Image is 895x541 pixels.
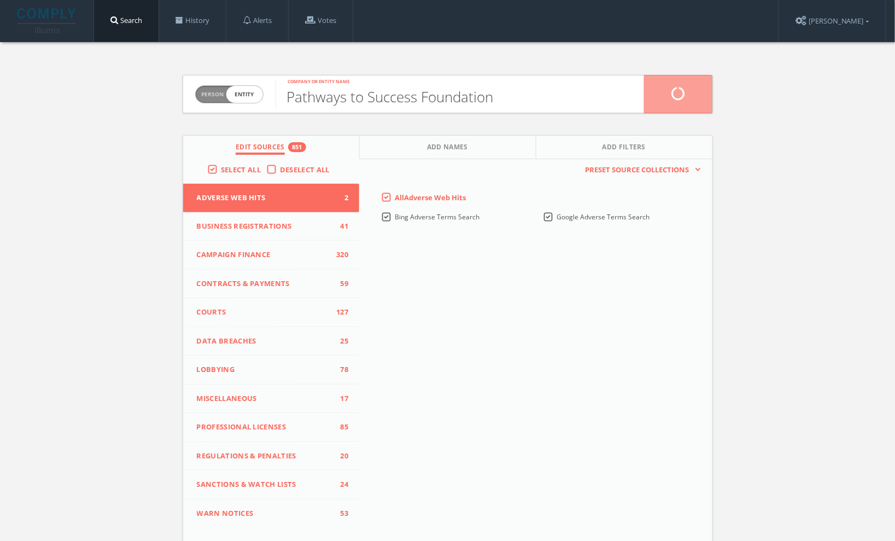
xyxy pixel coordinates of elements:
span: 2 [332,193,348,203]
span: Google Adverse Terms Search [557,212,650,222]
span: 53 [332,508,348,519]
span: 78 [332,364,348,375]
button: WARN Notices53 [183,499,360,528]
span: 59 [332,278,348,289]
span: Deselect All [280,165,330,174]
span: Professional Licenses [197,422,332,433]
span: Courts [197,307,332,318]
span: 127 [332,307,348,318]
span: Edit Sources [236,142,285,155]
span: Business Registrations [197,221,332,232]
button: Campaign Finance320 [183,241,360,270]
button: Sanctions & Watch Lists24 [183,470,360,499]
span: Select All [221,165,261,174]
span: 17 [332,393,348,404]
button: Lobbying78 [183,356,360,385]
button: Courts127 [183,298,360,327]
span: Preset Source Collections [580,165,694,176]
button: Preset Source Collections [580,165,701,176]
button: Adverse Web Hits2 [183,184,360,212]
button: Add Filters [536,136,712,159]
div: 851 [288,142,306,152]
img: illumis [17,8,78,33]
span: Miscellaneous [197,393,332,404]
button: Professional Licenses85 [183,413,360,442]
span: 25 [332,336,348,347]
span: Sanctions & Watch Lists [197,479,332,490]
button: Contracts & Payments59 [183,270,360,299]
span: Data Breaches [197,336,332,347]
span: 85 [332,422,348,433]
span: WARN Notices [197,508,332,519]
span: All Adverse Web Hits [395,193,466,202]
button: Miscellaneous17 [183,385,360,414]
span: Adverse Web Hits [197,193,332,203]
button: Add Names [360,136,536,159]
span: Add Names [427,142,468,155]
button: Business Registrations41 [183,212,360,241]
span: Bing Adverse Terms Search [395,212,479,222]
button: Regulations & Penalties20 [183,442,360,471]
button: Data Breaches25 [183,327,360,356]
span: Add Filters [602,142,646,155]
span: Campaign Finance [197,249,332,260]
span: 41 [332,221,348,232]
span: 24 [332,479,348,490]
span: Contracts & Payments [197,278,332,289]
span: entity [226,86,263,103]
span: Lobbying [197,364,332,375]
span: Regulations & Penalties [197,451,332,462]
span: 20 [332,451,348,462]
span: Person [202,90,224,98]
button: Edit Sources851 [183,136,360,159]
span: 320 [332,249,348,260]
